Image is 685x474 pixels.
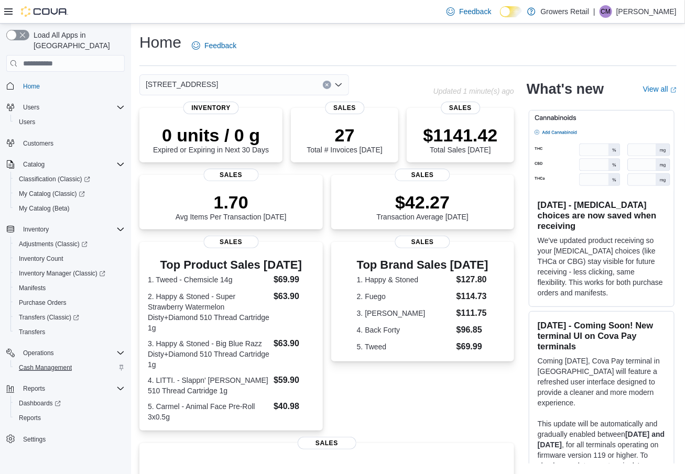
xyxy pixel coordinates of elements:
[323,81,331,89] button: Clear input
[204,40,236,51] span: Feedback
[19,299,67,307] span: Purchase Orders
[15,116,125,128] span: Users
[376,192,469,221] div: Transaction Average [DATE]
[10,396,129,411] a: Dashboards
[15,326,49,338] a: Transfers
[146,78,218,91] span: [STREET_ADDRESS]
[2,78,129,93] button: Home
[21,6,68,17] img: Cova
[307,125,382,146] p: 27
[153,125,269,146] p: 0 units / 0 g
[10,201,129,216] button: My Catalog (Beta)
[148,338,269,370] dt: 3. Happy & Stoned - Big Blue Razz Disty+Diamond 510 Thread Cartridge 1g
[15,397,125,410] span: Dashboards
[15,202,125,215] span: My Catalog (Beta)
[6,74,125,474] nav: Complex example
[148,259,314,271] h3: Top Product Sales [DATE]
[15,173,125,185] span: Classification (Classic)
[15,361,125,374] span: Cash Management
[15,173,94,185] a: Classification (Classic)
[203,236,258,248] span: Sales
[423,125,498,154] div: Total Sales [DATE]
[433,87,514,95] p: Updated 1 minute(s) ago
[19,80,44,93] a: Home
[15,238,92,250] a: Adjustments (Classic)
[19,284,46,292] span: Manifests
[19,347,125,359] span: Operations
[395,236,450,248] span: Sales
[23,435,46,444] span: Settings
[15,282,125,294] span: Manifests
[19,190,85,198] span: My Catalog (Classic)
[357,274,452,285] dt: 1. Happy & Stoned
[19,399,61,407] span: Dashboards
[148,291,269,333] dt: 2. Happy & Stoned - Super Strawberry Watermelon Disty+Diamond 510 Thread Cartridge 1g
[274,337,314,350] dd: $63.90
[19,363,72,372] span: Cash Management
[15,296,71,309] a: Purchase Orders
[456,290,488,303] dd: $114.73
[2,432,129,447] button: Settings
[148,274,269,285] dt: 1. Tweed - Chemsicle 14g
[19,433,125,446] span: Settings
[19,414,41,422] span: Reports
[538,320,666,351] h3: [DATE] - Coming Soon! New terminal UI on Cova Pay terminals
[357,308,452,318] dt: 3. [PERSON_NAME]
[357,341,452,352] dt: 5. Tweed
[176,192,287,221] div: Avg Items Per Transaction [DATE]
[274,273,314,286] dd: $69.99
[19,382,49,395] button: Reports
[19,79,125,92] span: Home
[2,222,129,237] button: Inventory
[15,412,125,424] span: Reports
[442,1,495,22] a: Feedback
[2,100,129,115] button: Users
[10,172,129,186] a: Classification (Classic)
[19,101,125,114] span: Users
[643,85,677,93] a: View allExternal link
[15,296,125,309] span: Purchase Orders
[10,186,129,201] a: My Catalog (Classic)
[527,81,604,97] h2: What's new
[600,5,612,18] div: Corina Mayhue
[23,349,54,357] span: Operations
[15,188,89,200] a: My Catalog (Classic)
[19,137,58,150] a: Customers
[423,125,498,146] p: $1141.42
[19,240,88,248] span: Adjustments (Classic)
[10,310,129,325] a: Transfers (Classic)
[23,103,39,112] span: Users
[23,139,53,148] span: Customers
[298,437,356,449] span: Sales
[395,169,450,181] span: Sales
[15,412,45,424] a: Reports
[10,281,129,295] button: Manifests
[274,290,314,303] dd: $63.90
[15,282,50,294] a: Manifests
[23,160,45,169] span: Catalog
[139,32,181,53] h1: Home
[357,259,488,271] h3: Top Brand Sales [DATE]
[19,255,63,263] span: Inventory Count
[2,346,129,360] button: Operations
[456,324,488,336] dd: $96.85
[10,411,129,425] button: Reports
[15,311,125,324] span: Transfers (Classic)
[456,307,488,319] dd: $111.75
[2,381,129,396] button: Reports
[538,235,666,298] p: We've updated product receiving so your [MEDICAL_DATA] choices (like THCa or CBG) stay visible fo...
[376,192,469,213] p: $42.27
[19,118,35,126] span: Users
[10,266,129,281] a: Inventory Manager (Classic)
[19,204,70,213] span: My Catalog (Beta)
[670,87,677,93] svg: External link
[19,382,125,395] span: Reports
[15,238,125,250] span: Adjustments (Classic)
[19,223,125,236] span: Inventory
[15,252,68,265] a: Inventory Count
[19,269,105,278] span: Inventory Manager (Classic)
[456,340,488,353] dd: $69.99
[538,356,666,408] p: Coming [DATE], Cova Pay terminal in [GEOGRAPHIC_DATA] will feature a refreshed user interface des...
[29,30,125,51] span: Load All Apps in [GEOGRAPHIC_DATA]
[10,115,129,129] button: Users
